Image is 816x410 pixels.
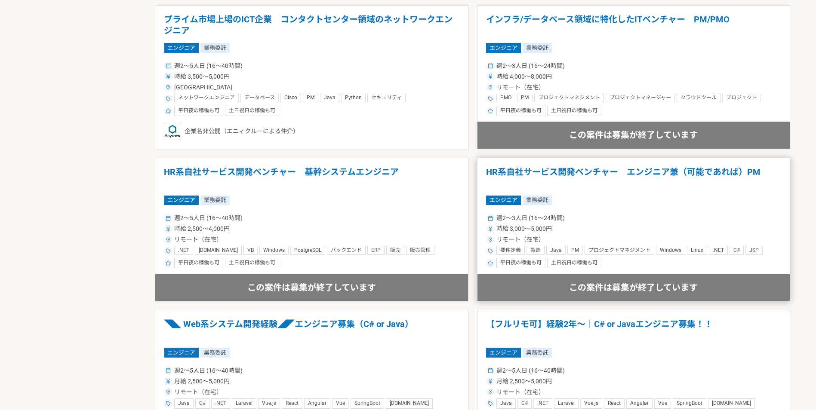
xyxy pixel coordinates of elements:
span: [GEOGRAPHIC_DATA] [174,83,232,92]
img: ico_star-c4f7eedc.svg [166,260,171,266]
img: ico_currency_yen-76ea2c4c.svg [166,379,171,384]
img: ico_tag-f97210f0.svg [166,401,171,406]
div: 土日祝日の稼働も可 [547,258,601,268]
span: ネットワークエンジニア [178,95,235,101]
span: エンジニア [486,348,521,357]
span: C# [521,400,528,407]
span: 週2〜5人日 (16〜40時間) [174,61,243,70]
h1: プライム市場上場のICT企業 コンタクトセンター領域のネットワークエンジニア [164,14,459,36]
div: 土日祝日の稼働も可 [547,106,601,116]
span: Windows [263,247,285,254]
div: 土日祝日の稼働も可 [225,106,279,116]
span: PM [521,95,529,101]
span: .NET [713,247,724,254]
span: Laravel [558,400,575,407]
div: 企業名非公開（エニィクルーによる仲介） [164,123,459,140]
img: ico_location_pin-352ac629.svg [166,237,171,242]
span: リモート（在宅） [496,235,545,244]
span: PostgreSQL [294,247,321,254]
span: Vue [336,400,345,407]
span: プロジェクト [726,95,757,101]
span: C# [199,400,206,407]
span: プロジェクトマネジメント [538,95,600,101]
span: バックエンド [331,247,362,254]
span: Windows [660,247,681,254]
img: ico_currency_yen-76ea2c4c.svg [166,226,171,232]
span: Java [178,400,190,407]
span: 月給 2,500〜5,000円 [174,377,230,386]
span: React [286,400,299,407]
span: React [608,400,621,407]
span: 要件定義 [500,247,521,254]
span: 業務委託 [523,43,552,52]
h1: HR系自社サービス開発ベンチャー 基幹システムエンジニア [164,167,459,189]
h1: ◥◣ Web系システム開発経験◢◤エンジニア募集（C# or Java） [164,319,459,341]
div: この案件は募集が終了しています [477,274,790,301]
span: 時給 3,000〜5,000円 [496,224,552,233]
img: ico_calendar-4541a85f.svg [166,63,171,68]
span: 時給 4,000〜8,000円 [496,72,552,81]
div: 平日夜の稼働も可 [174,106,223,116]
h1: HR系自社サービス開発ベンチャー エンジニア兼（可能であれば）PM [486,167,782,189]
span: Angular [308,400,326,407]
span: JSP [749,247,759,254]
span: 週2〜5人日 (16〜40時間) [174,366,243,375]
span: Java [550,247,562,254]
span: 週2〜5人日 (16〜40時間) [174,214,243,223]
span: 時給 3,500〜5,000円 [174,72,230,81]
span: VB [247,247,254,254]
span: [DOMAIN_NAME] [712,400,751,407]
img: logo_text_blue_01.png [164,123,181,140]
img: ico_tag-f97210f0.svg [166,96,171,101]
span: SpringBoot [677,400,702,407]
img: ico_location_pin-352ac629.svg [166,389,171,395]
span: Linux [691,247,703,254]
span: データベース [244,95,275,101]
img: ico_calendar-4541a85f.svg [166,216,171,221]
img: ico_star-c4f7eedc.svg [488,260,493,266]
img: ico_currency_yen-76ea2c4c.svg [488,74,493,79]
span: C# [733,247,740,254]
span: SpringBoot [354,400,380,407]
span: Java [500,400,512,407]
span: 業務委託 [523,348,552,357]
span: リモート（在宅） [496,388,545,397]
span: リモート（在宅） [174,388,222,397]
span: リモート（在宅） [496,83,545,92]
span: Angular [630,400,649,407]
span: リモート（在宅） [174,235,222,244]
span: エンジニア [164,196,199,205]
span: 週2〜3人日 (16〜24時間) [496,61,565,70]
h1: 【フルリモ可】経験2年〜｜C# or Javaエンジニア募集！！ [486,319,782,341]
img: ico_calendar-4541a85f.svg [488,368,493,373]
span: 週2〜5人日 (16〜40時間) [496,366,565,375]
img: ico_tag-f97210f0.svg [166,248,171,254]
span: Java [324,95,336,101]
div: この案件は募集が終了しています [477,122,790,148]
span: Laravel [236,400,252,407]
img: ico_location_pin-352ac629.svg [488,237,493,242]
span: 業務委託 [200,196,230,205]
span: プロジェクトマネジメント [588,247,650,254]
span: Cisco [284,95,297,101]
span: 販売 [390,247,400,254]
img: ico_tag-f97210f0.svg [488,96,493,101]
img: ico_location_pin-352ac629.svg [488,85,493,90]
div: 平日夜の稼働も可 [174,258,223,268]
span: プロジェクトマネージャー [610,95,671,101]
img: ico_calendar-4541a85f.svg [166,368,171,373]
span: 販売管理 [410,247,431,254]
span: Vue.js [262,400,276,407]
span: クラウドツール [681,95,717,101]
div: 平日夜の稼働も可 [496,258,545,268]
span: PM [307,95,314,101]
span: 業務委託 [200,348,230,357]
img: ico_calendar-4541a85f.svg [488,63,493,68]
img: ico_calendar-4541a85f.svg [488,216,493,221]
img: ico_currency_yen-76ea2c4c.svg [166,74,171,79]
span: 業務委託 [523,196,552,205]
span: .NET [178,247,189,254]
span: ERP [371,247,381,254]
img: ico_currency_yen-76ea2c4c.svg [488,226,493,232]
span: Vue [658,400,667,407]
